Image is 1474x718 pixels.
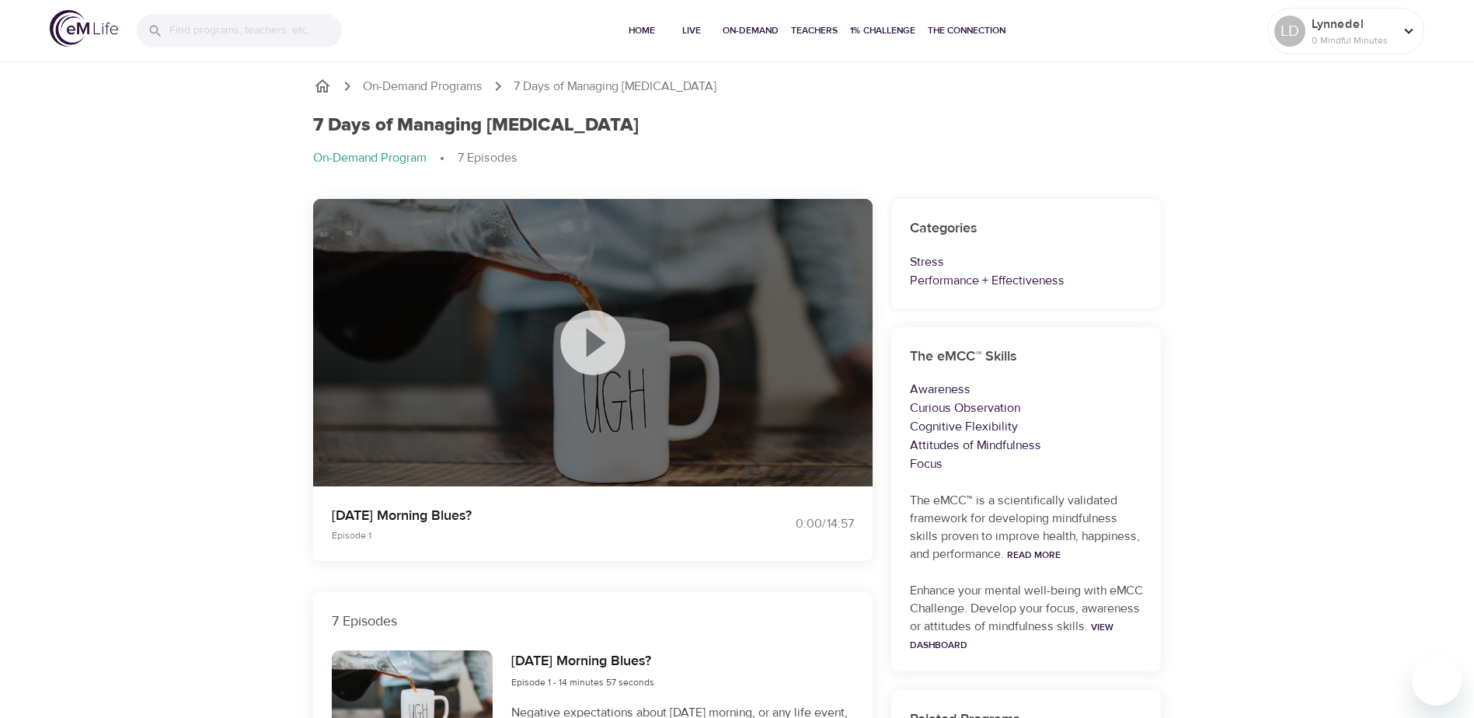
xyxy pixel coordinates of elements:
p: Stress [910,253,1143,271]
a: View Dashboard [910,621,1113,651]
span: Teachers [791,23,838,39]
p: Episode 1 [332,528,719,542]
iframe: Button to launch messaging window [1412,656,1462,706]
p: Awareness [910,380,1143,399]
span: 1% Challenge [850,23,915,39]
span: Home [623,23,660,39]
span: The Connection [928,23,1005,39]
div: 0:00 / 14:57 [737,515,854,533]
input: Find programs, teachers, etc... [169,14,342,47]
p: The eMCC™ is a scientifically validated framework for developing mindfulness skills proven to imp... [910,492,1143,563]
nav: breadcrumb [313,77,1162,96]
h6: [DATE] Morning Blues? [511,650,654,673]
span: Episode 1 - 14 minutes 57 seconds [511,676,654,688]
h6: The eMCC™ Skills [910,346,1143,368]
img: logo [50,10,118,47]
p: Enhance your mental well-being with eMCC Challenge. Develop your focus, awareness or attitudes of... [910,582,1143,654]
p: 0 Mindful Minutes [1312,33,1394,47]
p: 7 Episodes [458,149,517,167]
h1: 7 Days of Managing [MEDICAL_DATA] [313,114,639,137]
nav: breadcrumb [313,149,1162,168]
p: 7 Days of Managing [MEDICAL_DATA] [514,78,716,96]
div: LD [1274,16,1305,47]
a: On-Demand Programs [363,78,483,96]
p: Attitudes of Mindfulness [910,436,1143,455]
a: Read More [1007,549,1061,561]
p: Cognitive Flexibility [910,417,1143,436]
p: [DATE] Morning Blues? [332,505,719,526]
p: On-Demand Program [313,149,427,167]
span: Live [673,23,710,39]
span: On-Demand [723,23,779,39]
h6: Categories [910,218,1143,240]
p: 7 Episodes [332,611,854,632]
p: Focus [910,455,1143,473]
p: Lynnedel [1312,15,1394,33]
p: Curious Observation [910,399,1143,417]
p: Performance + Effectiveness [910,271,1143,290]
